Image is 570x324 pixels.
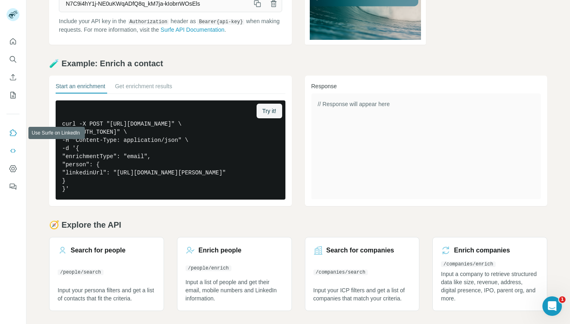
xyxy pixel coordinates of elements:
[6,161,19,176] button: Dashboard
[6,52,19,67] button: Search
[115,82,172,94] button: Get enrichment results
[257,104,282,118] button: Try it!
[318,101,390,107] span: // Response will appear here
[6,70,19,85] button: Enrich CSV
[71,246,125,255] h3: Search for people
[432,237,547,311] a: Enrich companies/companies/enrichInput a company to retrieve structured data like size, revenue, ...
[177,237,292,311] a: Enrich people/people/enrichInput a list of people and get their email, mobile numbers and LinkedI...
[56,82,105,94] button: Start an enrichment
[311,82,541,90] h3: Response
[186,265,231,271] code: /people/enrich
[313,286,411,302] p: Input your ICP filters and get a list of companies that match your criteria.
[441,261,495,267] code: /companies/enrich
[49,237,164,311] a: Search for people/people/searchInput your persona filters and get a list of contacts that fit the...
[542,296,562,316] iframe: Intercom live chat
[186,278,283,302] p: Input a list of people and get their email, mobile numbers and LinkedIn information.
[6,88,19,102] button: My lists
[161,26,225,33] a: Surfe API Documentation
[59,17,282,34] p: Include your API key in the header as when making requests. For more information, visit the .
[6,126,19,140] button: Use Surfe on LinkedIn
[58,286,155,302] p: Input your persona filters and get a list of contacts that fit the criteria.
[6,179,19,194] button: Feedback
[441,270,539,302] p: Input a company to retrieve structured data like size, revenue, address, digital presence, IPO, p...
[49,58,547,69] h2: 🧪 Example: Enrich a contact
[49,219,547,230] h2: 🧭 Explore the API
[128,19,169,25] code: Authorization
[58,270,104,275] code: /people/search
[6,34,19,49] button: Quick start
[197,19,244,25] code: Bearer {api-key}
[56,100,285,200] pre: curl -X POST "[URL][DOMAIN_NAME]" \ -H "[AUTH_TOKEN]" \ -H "Content-Type: application/json" \ -d ...
[305,237,420,311] a: Search for companies/companies/searchInput your ICP filters and get a list of companies that matc...
[454,246,510,255] h3: Enrich companies
[559,296,566,303] span: 1
[326,246,394,255] h3: Search for companies
[6,144,19,158] button: Use Surfe API
[262,107,276,115] span: Try it!
[199,246,242,255] h3: Enrich people
[313,270,368,275] code: /companies/search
